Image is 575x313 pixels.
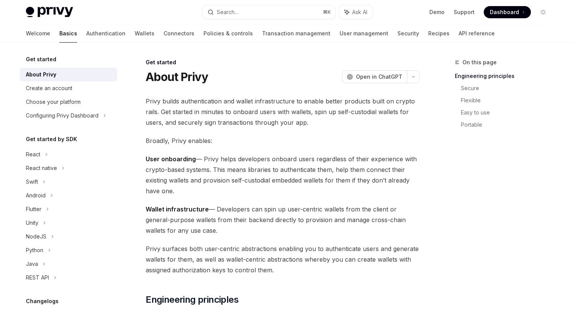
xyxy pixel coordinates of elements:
[26,297,59,306] h5: Changelogs
[461,82,555,94] a: Secure
[26,246,43,255] div: Python
[397,24,419,43] a: Security
[490,8,519,16] span: Dashboard
[146,59,420,66] div: Get started
[26,7,73,17] img: light logo
[26,55,56,64] h5: Get started
[86,24,125,43] a: Authentication
[146,154,420,196] span: — Privy helps developers onboard users regardless of their experience with crypto-based systems. ...
[146,243,420,275] span: Privy surfaces both user-centric abstractions enabling you to authenticate users and generate wal...
[26,218,38,227] div: Unity
[26,232,46,241] div: NodeJS
[26,273,49,282] div: REST API
[20,81,117,95] a: Create an account
[462,58,497,67] span: On this page
[26,84,72,93] div: Create an account
[26,111,98,120] div: Configuring Privy Dashboard
[26,150,40,159] div: React
[428,24,450,43] a: Recipes
[26,24,50,43] a: Welcome
[461,119,555,131] a: Portable
[146,205,209,213] strong: Wallet infrastructure
[323,9,331,15] span: ⌘ K
[429,8,445,16] a: Demo
[459,24,495,43] a: API reference
[26,259,38,269] div: Java
[26,135,77,144] h5: Get started by SDK
[26,164,57,173] div: React native
[454,8,475,16] a: Support
[135,24,154,43] a: Wallets
[146,135,420,146] span: Broadly, Privy enables:
[20,95,117,109] a: Choose your platform
[356,73,402,81] span: Open in ChatGPT
[461,94,555,106] a: Flexible
[217,8,238,17] div: Search...
[59,24,77,43] a: Basics
[146,204,420,236] span: — Developers can spin up user-centric wallets from the client or general-purpose wallets from the...
[146,155,196,163] strong: User onboarding
[339,5,373,19] button: Ask AI
[146,96,420,128] span: Privy builds authentication and wallet infrastructure to enable better products built on crypto r...
[461,106,555,119] a: Easy to use
[262,24,330,43] a: Transaction management
[26,205,41,214] div: Flutter
[146,70,208,84] h1: About Privy
[26,177,38,186] div: Swift
[352,8,367,16] span: Ask AI
[164,24,194,43] a: Connectors
[202,5,335,19] button: Search...⌘K
[342,70,407,83] button: Open in ChatGPT
[26,97,81,106] div: Choose your platform
[26,70,56,79] div: About Privy
[203,24,253,43] a: Policies & controls
[537,6,549,18] button: Toggle dark mode
[20,68,117,81] a: About Privy
[455,70,555,82] a: Engineering principles
[340,24,388,43] a: User management
[26,191,46,200] div: Android
[146,294,238,306] span: Engineering principles
[484,6,531,18] a: Dashboard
